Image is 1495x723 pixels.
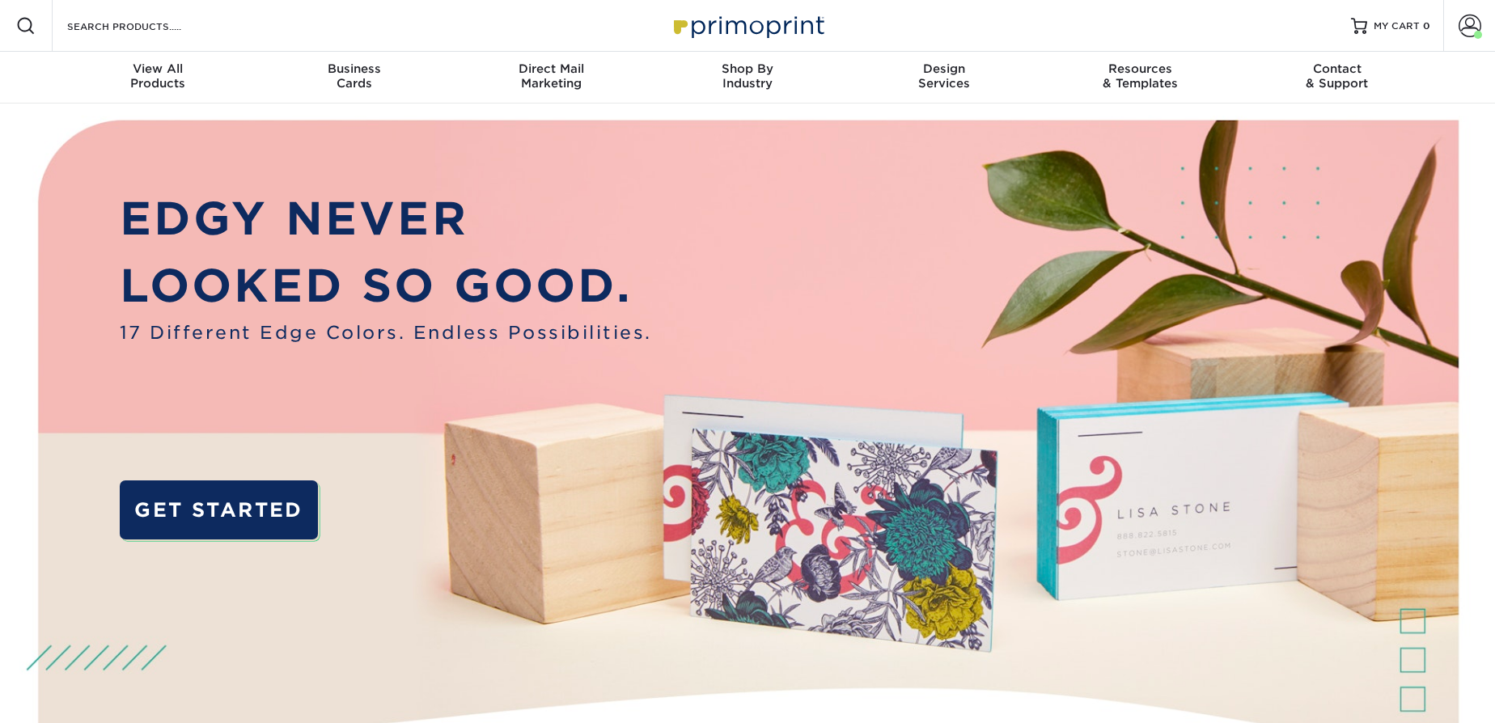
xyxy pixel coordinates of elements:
[453,61,650,91] div: Marketing
[60,61,256,76] span: View All
[120,480,318,539] a: GET STARTED
[120,319,652,346] span: 17 Different Edge Colors. Endless Possibilities.
[845,61,1042,76] span: Design
[1239,61,1435,76] span: Contact
[453,52,650,104] a: Direct MailMarketing
[60,61,256,91] div: Products
[845,52,1042,104] a: DesignServices
[60,52,256,104] a: View AllProducts
[667,8,828,43] img: Primoprint
[453,61,650,76] span: Direct Mail
[256,52,453,104] a: BusinessCards
[1374,19,1420,33] span: MY CART
[256,61,453,76] span: Business
[650,61,846,76] span: Shop By
[1239,61,1435,91] div: & Support
[650,52,846,104] a: Shop ByIndustry
[1042,61,1239,91] div: & Templates
[650,61,846,91] div: Industry
[66,16,223,36] input: SEARCH PRODUCTS.....
[120,252,652,319] p: LOOKED SO GOOD.
[1239,52,1435,104] a: Contact& Support
[120,185,652,252] p: EDGY NEVER
[256,61,453,91] div: Cards
[1042,61,1239,76] span: Resources
[1423,20,1430,32] span: 0
[845,61,1042,91] div: Services
[1042,52,1239,104] a: Resources& Templates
